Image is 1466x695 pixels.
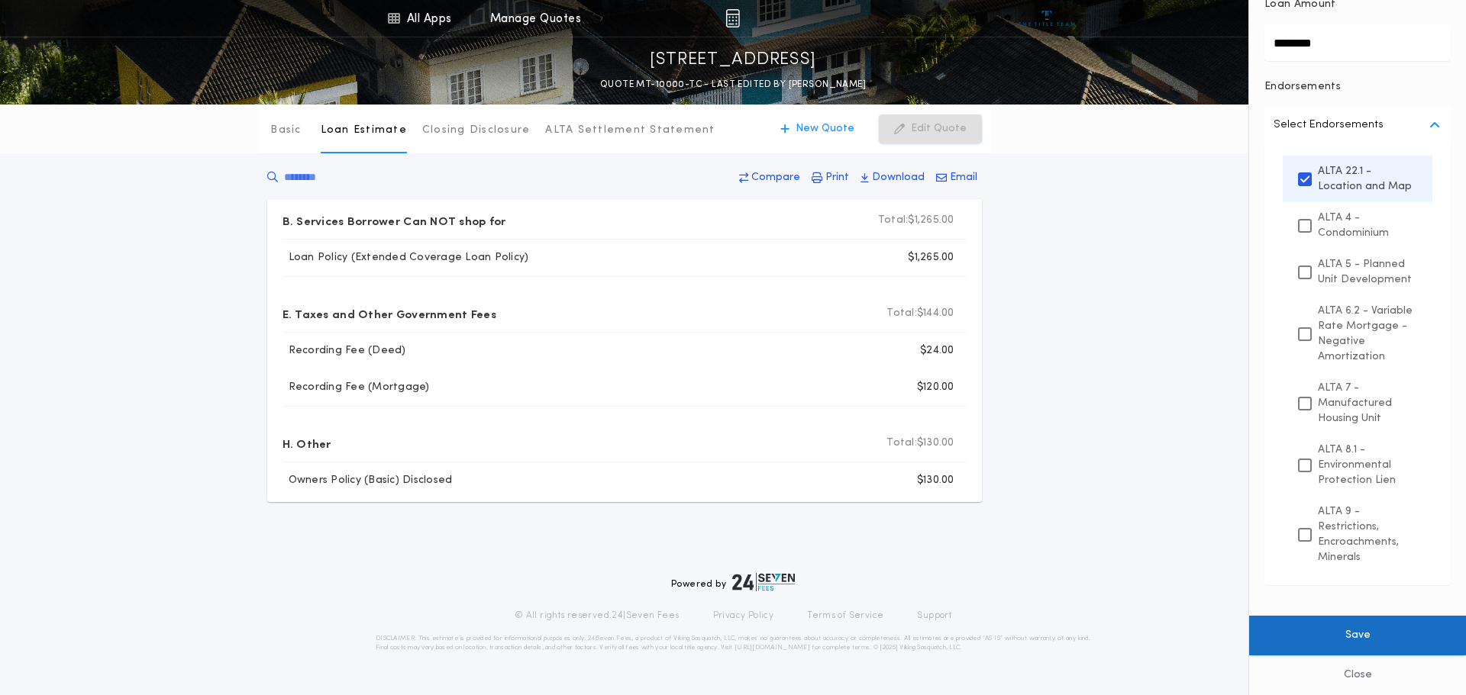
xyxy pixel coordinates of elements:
[321,123,407,138] p: Loan Estimate
[807,610,883,622] a: Terms of Service
[515,610,680,622] p: © All rights reserved. 24|Seven Fees
[713,610,774,622] a: Privacy Policy
[807,164,854,191] button: Print
[1318,210,1417,241] p: ALTA 4 - Condominium
[725,9,740,27] img: img
[1318,303,1417,365] p: ALTA 6.2 - Variable Rate Mortgage - Negative Amortization
[908,250,954,265] p: $1,265.00
[932,164,982,191] button: Email
[886,436,917,451] b: Total:
[1249,655,1466,695] button: Close
[796,121,854,137] p: New Quote
[911,121,967,137] p: Edit Quote
[283,208,506,233] p: B. Services Borrower Can NOT shop for
[735,645,810,651] a: [URL][DOMAIN_NAME]
[1249,616,1466,655] button: Save
[1264,143,1451,585] ul: Select Endorsements
[1318,163,1417,195] p: ALTA 22.1 - Location and Map
[650,48,816,72] p: [STREET_ADDRESS]
[825,170,849,185] p: Print
[1264,24,1451,61] input: Loan Amount
[872,170,925,185] p: Download
[1274,116,1384,134] p: Select Endorsements
[422,123,531,138] p: Closing Disclosure
[671,573,795,591] div: Powered by
[917,380,954,395] p: $120.00
[732,573,795,591] img: logo
[886,436,954,451] p: $130.00
[735,164,805,191] button: Compare
[600,77,866,92] p: QUOTE MT-10000-TC - LAST EDITED BY [PERSON_NAME]
[283,250,529,265] p: Loan Policy (Extended Coverage Loan Policy)
[886,306,954,321] p: $144.00
[1264,107,1451,143] button: Select Endorsements
[856,164,929,191] button: Download
[1318,504,1417,565] p: ALTA 9 - Restrictions, Encroachments, Minerals
[751,170,800,185] p: Compare
[917,610,951,622] a: Support
[283,380,430,395] p: Recording Fee (Mortgage)
[1318,380,1417,426] p: ALTA 7 - Manufactured Housing Unit
[1264,79,1451,95] p: Endorsements
[283,473,453,488] p: Owners Policy (Basic) Disclosed
[878,213,954,228] p: $1,265.00
[1318,256,1417,288] p: ALTA 5 - Planned Unit Development
[1318,442,1417,488] p: ALTA 8.1 - Environmental Protection Lien
[950,170,977,185] p: Email
[917,473,954,488] p: $130.00
[283,343,406,359] p: Recording Fee (Deed)
[270,123,301,138] p: Basic
[376,634,1090,652] p: DISCLAIMER: This estimate is provided for informational purposes only. 24|Seven Fees, a product o...
[920,343,954,359] p: $24.00
[878,213,909,228] b: Total:
[283,431,331,455] p: H. Other
[879,114,982,143] button: Edit Quote
[283,301,496,326] p: E. Taxes and Other Government Fees
[1019,11,1076,26] img: vs-icon
[886,306,917,321] b: Total:
[765,114,870,143] button: New Quote
[545,123,715,138] p: ALTA Settlement Statement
